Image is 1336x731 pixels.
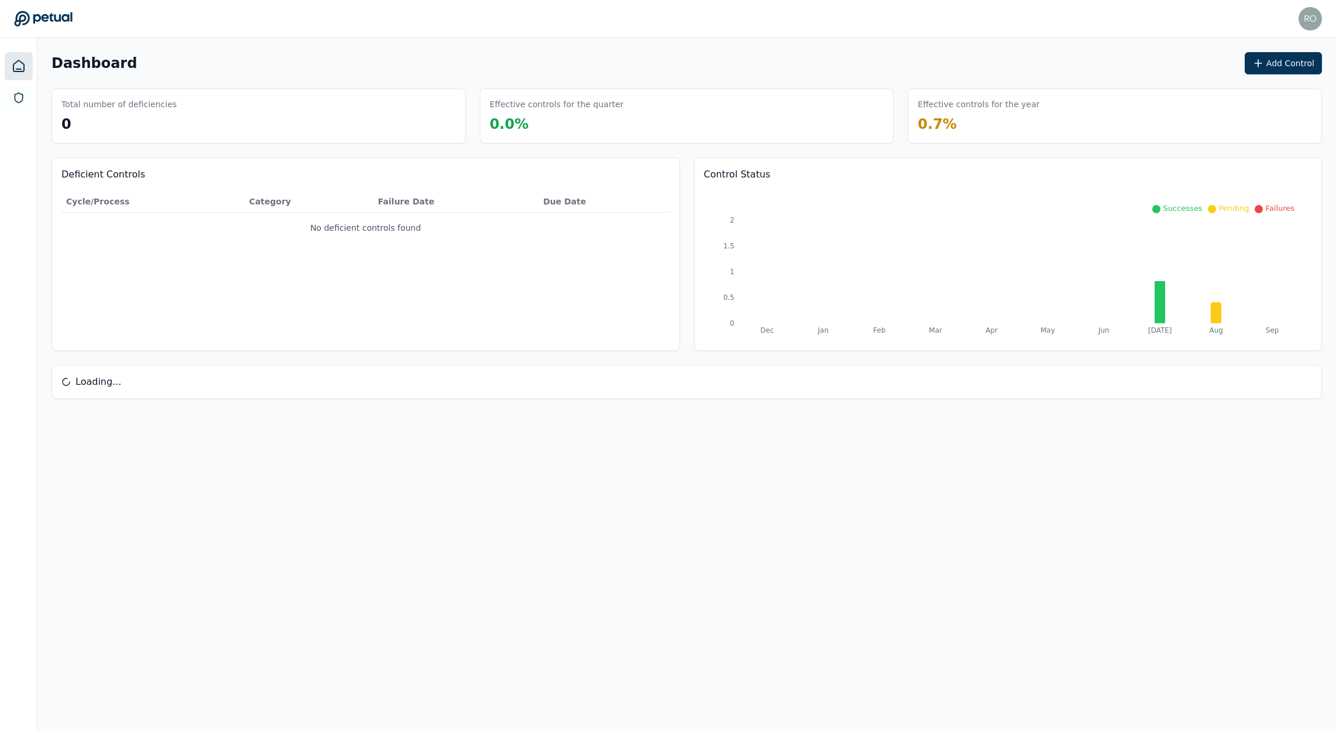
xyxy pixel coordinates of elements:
span: Successes [1163,204,1202,213]
tspan: Feb [873,326,885,334]
tspan: 0 [730,319,734,327]
tspan: Apr [985,326,998,334]
tspan: 2 [730,216,734,224]
button: Add Control [1245,52,1322,74]
h3: Deficient Controls [61,168,670,182]
th: Cycle/Process [61,191,245,213]
tspan: Jan [817,326,828,334]
tspan: Aug [1209,326,1222,334]
span: 0 [61,116,71,132]
tspan: 1.5 [723,242,734,250]
tspan: Jun [1098,326,1110,334]
a: SOC 1 Reports [6,85,32,111]
tspan: May [1040,326,1055,334]
span: 0.0 % [490,116,529,132]
h3: Effective controls for the quarter [490,98,624,110]
h3: Control Status [704,168,1313,182]
th: Due Date [538,191,669,213]
tspan: [DATE] [1148,326,1172,334]
th: Failure Date [373,191,538,213]
tspan: 0.5 [723,293,734,302]
tspan: 1 [730,268,734,276]
a: Dashboard [5,52,33,80]
span: Pending [1218,204,1249,213]
tspan: Dec [760,326,774,334]
h3: Total number of deficiencies [61,98,177,110]
td: No deficient controls found [61,213,670,244]
h1: Dashboard [51,54,137,73]
h3: Effective controls for the year [918,98,1039,110]
tspan: Sep [1266,326,1279,334]
tspan: Mar [929,326,942,334]
span: Failures [1265,204,1294,213]
a: Go to Dashboard [14,11,73,27]
div: Loading... [52,365,1321,398]
img: roberto+snowflake@petual.ai [1299,7,1322,30]
th: Category [245,191,373,213]
span: 0.7 % [918,116,957,132]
